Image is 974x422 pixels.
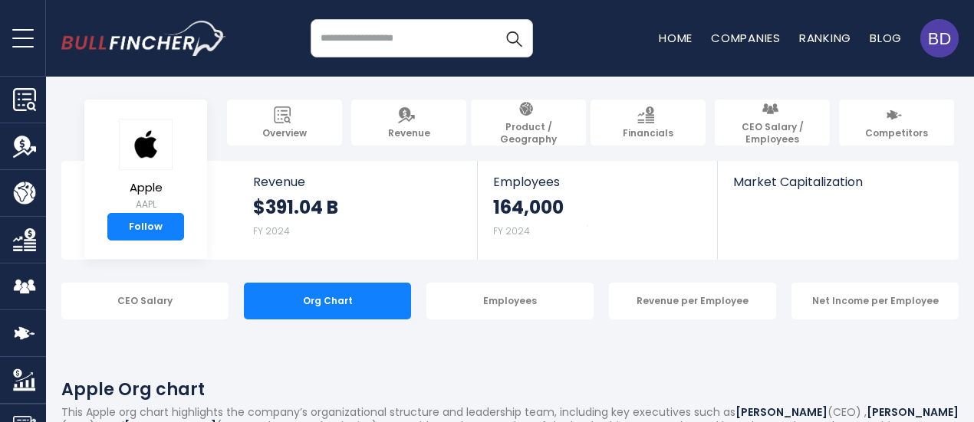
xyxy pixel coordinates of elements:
div: Employees [426,283,594,319]
span: Revenue [388,127,430,139]
a: Revenue [351,100,466,146]
span: CEO Salary / Employees [722,121,822,145]
span: Overview [262,127,307,139]
span: Market Capitalization [733,175,942,189]
div: Net Income per Employee [791,283,959,319]
small: FY 2024 [253,224,290,237]
a: Follow [107,213,184,240]
a: Product / Geography [471,100,586,146]
a: Apple AAPL [118,118,173,214]
a: Employees 164,000 FY 2024 [478,161,716,260]
span: Product / Geography [479,121,578,145]
a: Blog [870,30,902,46]
a: Go to homepage [61,21,226,56]
a: Competitors [839,100,954,146]
strong: $391.04 B [253,195,338,219]
a: Companies [711,30,781,46]
h1: Apple Org chart [61,377,959,402]
a: Revenue $391.04 B FY 2024 [238,161,478,260]
b: [PERSON_NAME] [735,404,828,420]
a: Home [659,30,693,46]
a: Ranking [799,30,851,46]
a: Market Capitalization [718,161,957,215]
div: CEO Salary [61,283,229,319]
button: Search [495,19,533,57]
span: Employees [493,175,701,189]
small: FY 2024 [493,224,530,237]
small: AAPL [119,198,173,211]
span: Competitors [865,127,928,139]
div: Org Chart [244,283,411,319]
a: Financials [591,100,706,146]
a: Overview [227,100,342,146]
strong: 164,000 [493,195,564,219]
span: Revenue [253,175,462,189]
img: bullfincher logo [61,21,226,56]
div: Revenue per Employee [609,283,776,319]
span: Apple [119,182,173,195]
b: [PERSON_NAME] [867,404,959,420]
span: Financials [623,127,673,139]
a: CEO Salary / Employees [715,100,830,146]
